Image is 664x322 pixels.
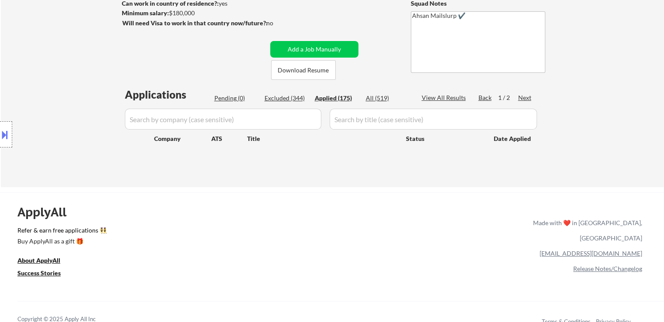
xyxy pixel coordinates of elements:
button: Add a Job Manually [270,41,358,58]
a: Refer & earn free applications 👯‍♀️ [17,227,351,236]
u: Success Stories [17,269,61,277]
a: Release Notes/Changelog [573,265,642,272]
div: Status [406,130,481,146]
button: Download Resume [271,60,336,80]
div: ATS [211,134,247,143]
a: [EMAIL_ADDRESS][DOMAIN_NAME] [540,250,642,257]
input: Search by title (case sensitive) [330,109,537,130]
div: 1 / 2 [498,93,518,102]
div: Next [518,93,532,102]
div: All (519) [366,94,409,103]
a: Buy ApplyAll as a gift 🎁 [17,236,105,247]
div: no [266,19,291,27]
div: Back [478,93,492,102]
a: Success Stories [17,268,72,279]
div: View All Results [422,93,468,102]
div: Made with ❤️ in [GEOGRAPHIC_DATA], [GEOGRAPHIC_DATA] [530,215,642,246]
u: About ApplyAll [17,257,60,264]
strong: Minimum salary: [122,9,169,17]
div: Excluded (344) [265,94,308,103]
div: $180,000 [122,9,267,17]
div: ApplyAll [17,205,76,219]
div: Company [154,134,211,143]
div: Title [247,134,398,143]
div: Date Applied [494,134,532,143]
strong: Will need Visa to work in that country now/future?: [122,19,268,27]
input: Search by company (case sensitive) [125,109,321,130]
div: Applied (175) [315,94,358,103]
a: About ApplyAll [17,256,72,267]
div: Pending (0) [214,94,258,103]
div: Applications [125,89,211,100]
div: Buy ApplyAll as a gift 🎁 [17,238,105,244]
